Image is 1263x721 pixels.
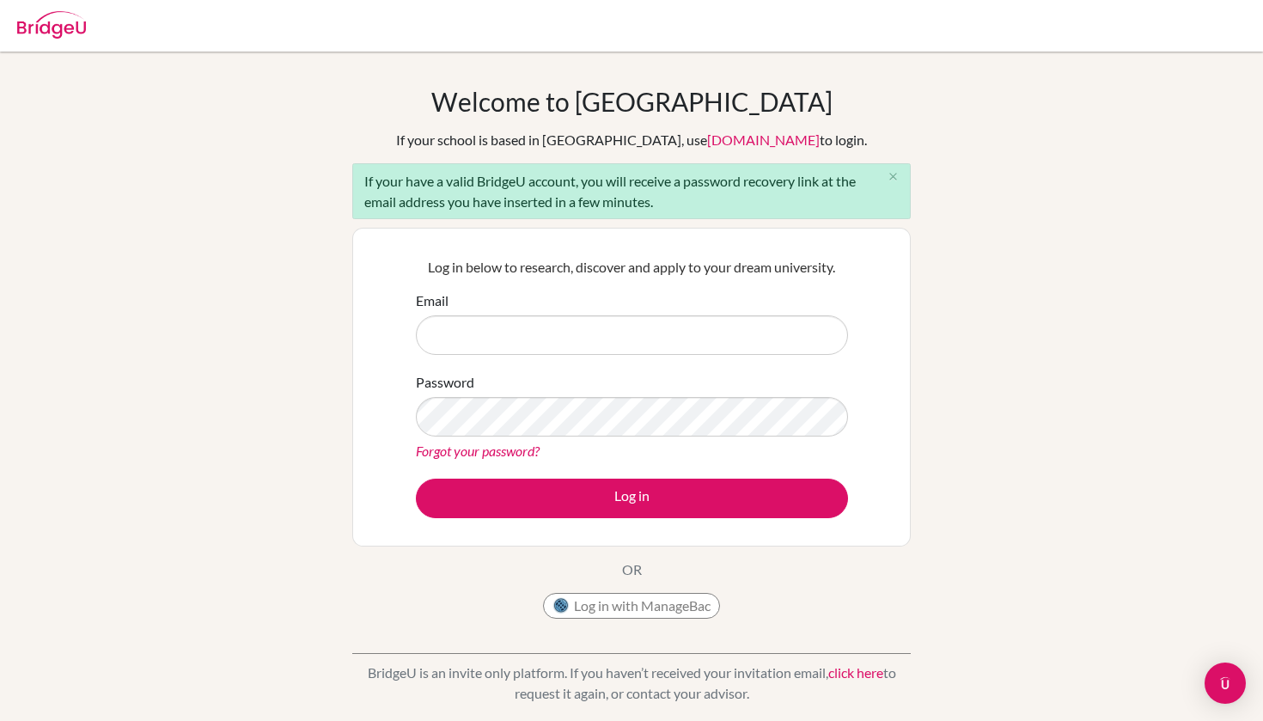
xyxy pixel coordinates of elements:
p: BridgeU is an invite only platform. If you haven’t received your invitation email, to request it ... [352,663,911,704]
div: If your school is based in [GEOGRAPHIC_DATA], use to login. [396,130,867,150]
div: If your have a valid BridgeU account, you will receive a password recovery link at the email addr... [352,163,911,219]
button: Close [876,164,910,190]
a: Forgot your password? [416,443,540,459]
label: Password [416,372,474,393]
label: Email [416,290,448,311]
a: [DOMAIN_NAME] [707,131,820,148]
p: OR [622,559,642,580]
p: Log in below to research, discover and apply to your dream university. [416,257,848,278]
i: close [887,170,900,183]
button: Log in with ManageBac [543,593,720,619]
a: click here [828,664,883,681]
h1: Welcome to [GEOGRAPHIC_DATA] [431,86,833,117]
button: Log in [416,479,848,518]
div: Open Intercom Messenger [1205,663,1246,704]
img: Bridge-U [17,11,86,39]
